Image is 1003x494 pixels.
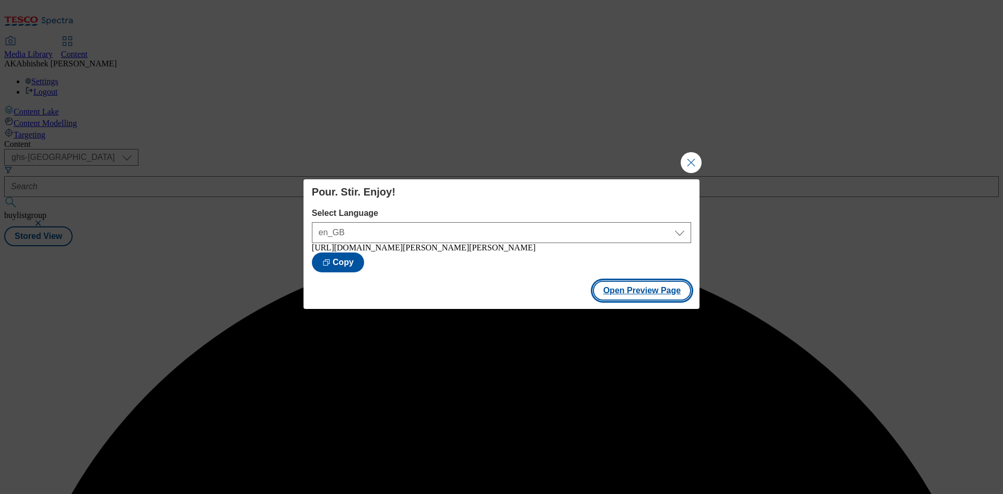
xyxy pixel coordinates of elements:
div: Modal [304,179,699,309]
h4: Pour. Stir. Enjoy! [312,186,691,198]
button: Open Preview Page [593,281,692,301]
div: [URL][DOMAIN_NAME][PERSON_NAME][PERSON_NAME] [312,243,691,252]
label: Select Language [312,209,691,218]
button: Copy [312,252,364,272]
button: Close Modal [681,152,702,173]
